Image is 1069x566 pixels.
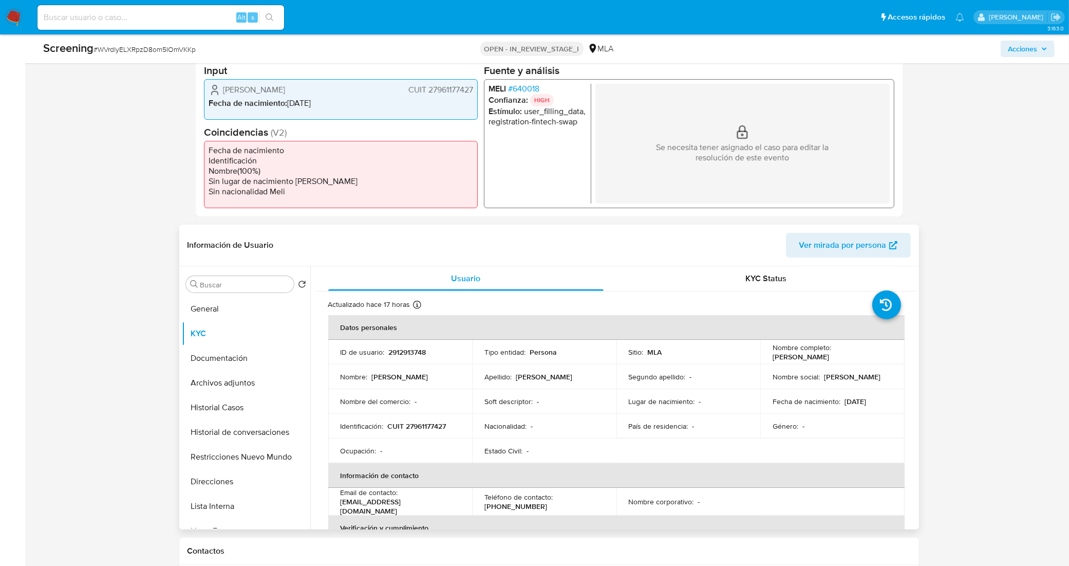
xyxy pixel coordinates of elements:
[182,371,310,395] button: Archivos adjuntos
[799,233,887,258] span: Ver mirada por persona
[182,395,310,420] button: Historial Casos
[259,10,280,25] button: search-icon
[629,372,686,381] p: Segundo apellido :
[341,422,384,431] p: Identificación :
[629,422,688,431] p: País de residencia :
[298,280,306,291] button: Volver al orden por defecto
[372,372,428,381] p: [PERSON_NAME]
[786,233,911,258] button: Ver mirada por persona
[415,397,417,406] p: -
[537,397,539,406] p: -
[484,492,553,502] p: Teléfono de contacto :
[341,488,398,497] p: Email de contacto :
[745,272,786,284] span: KYC Status
[802,422,804,431] p: -
[692,422,695,431] p: -
[480,42,584,56] p: OPEN - IN_REVIEW_STAGE_I
[328,463,905,488] th: Información de contacto
[484,446,522,455] p: Estado Civil :
[328,300,410,309] p: Actualizado hace 17 horas
[690,372,692,381] p: -
[698,497,700,506] p: -
[845,397,866,406] p: [DATE]
[182,469,310,494] button: Direcciones
[516,372,572,381] p: [PERSON_NAME]
[182,297,310,321] button: General
[629,397,695,406] p: Lugar de nacimiento :
[955,13,964,22] a: Notificaciones
[888,12,945,23] span: Accesos rápidos
[773,397,840,406] p: Fecha de nacimiento :
[648,348,662,357] p: MLA
[328,315,905,340] th: Datos personales
[37,11,284,24] input: Buscar usuario o caso...
[484,397,533,406] p: Soft descriptor :
[182,494,310,519] button: Lista Interna
[989,12,1047,22] p: leandro.caroprese@mercadolibre.com
[341,348,385,357] p: ID de usuario :
[187,546,911,556] h1: Contactos
[93,44,196,54] span: # WVrdlyELXRpzD8om5IOmVKKp
[237,12,246,22] span: Alt
[629,497,694,506] p: Nombre corporativo :
[251,12,254,22] span: s
[527,446,529,455] p: -
[341,397,411,406] p: Nombre del comercio :
[341,372,368,381] p: Nombre :
[43,40,93,56] b: Screening
[190,280,198,288] button: Buscar
[588,43,614,54] div: MLA
[388,422,446,431] p: CUIT 27961177427
[182,445,310,469] button: Restricciones Nuevo Mundo
[182,420,310,445] button: Historial de conversaciones
[773,352,829,361] p: [PERSON_NAME]
[1051,12,1061,23] a: Salir
[531,422,533,431] p: -
[699,397,701,406] p: -
[451,272,480,284] span: Usuario
[187,240,274,250] h1: Información de Usuario
[182,321,310,346] button: KYC
[341,497,456,516] p: [EMAIL_ADDRESS][DOMAIN_NAME]
[182,346,310,371] button: Documentación
[1047,24,1064,32] span: 3.163.0
[484,372,512,381] p: Apellido :
[182,519,310,543] button: Listas Externas
[484,502,547,511] p: [PHONE_NUMBER]
[530,348,557,357] p: Persona
[773,343,831,352] p: Nombre completo :
[200,280,290,289] input: Buscar
[484,422,527,431] p: Nacionalidad :
[1008,41,1037,57] span: Acciones
[1001,41,1055,57] button: Acciones
[629,348,644,357] p: Sitio :
[773,372,820,381] p: Nombre social :
[341,446,377,455] p: Ocupación :
[328,516,905,540] th: Verificación y cumplimiento
[824,372,880,381] p: [PERSON_NAME]
[389,348,426,357] p: 2912913748
[381,446,383,455] p: -
[484,348,526,357] p: Tipo entidad :
[773,422,798,431] p: Género :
